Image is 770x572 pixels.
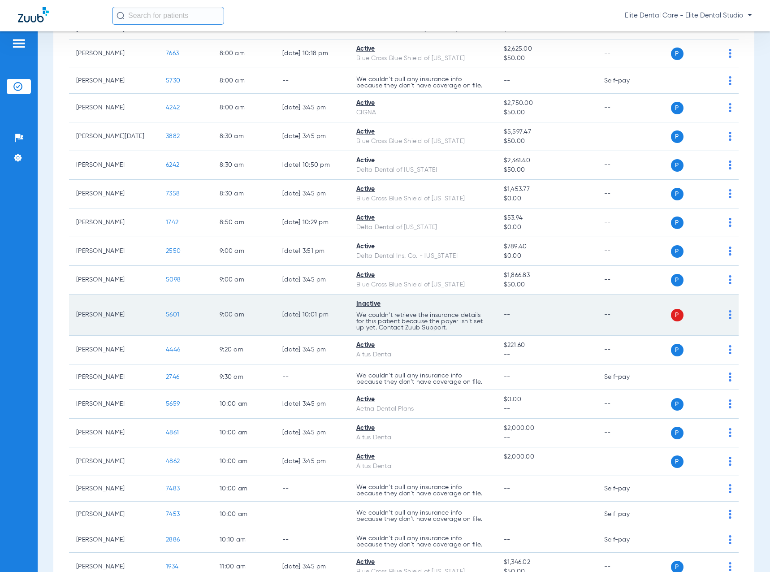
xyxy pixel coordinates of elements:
td: [PERSON_NAME] [69,419,159,447]
td: 10:00 AM [212,390,275,419]
span: 4242 [166,104,180,111]
span: $50.00 [504,108,590,117]
div: Active [356,185,489,194]
span: $50.00 [504,54,590,63]
td: [PERSON_NAME] [69,94,159,122]
span: -- [504,374,510,380]
td: [DATE] 10:50 PM [275,151,349,180]
td: -- [597,180,658,208]
td: [DATE] 3:45 PM [275,266,349,295]
td: -- [597,419,658,447]
span: $0.00 [504,223,590,232]
td: [PERSON_NAME] [69,180,159,208]
span: $2,361.40 [504,156,590,165]
div: Aetna Dental Plans [356,404,489,414]
span: 5659 [166,401,180,407]
span: $2,000.00 [504,424,590,433]
div: Altus Dental [356,433,489,442]
span: -- [504,511,510,517]
td: 10:10 AM [212,527,275,553]
span: P [671,427,683,439]
span: Elite Dental Care - Elite Dental Studio [625,11,752,20]
img: group-dot-blue.svg [729,310,731,319]
span: P [671,309,683,321]
p: We couldn’t pull any insurance info because they don’t have coverage on file. [356,484,489,497]
span: $2,625.00 [504,44,590,54]
td: [PERSON_NAME] [69,390,159,419]
span: 3882 [166,133,180,139]
div: Active [356,127,489,137]
td: -- [597,122,658,151]
td: [PERSON_NAME] [69,364,159,390]
span: P [671,344,683,356]
td: [DATE] 10:18 PM [275,39,349,68]
span: $2,750.00 [504,99,590,108]
td: -- [597,295,658,336]
td: 8:30 AM [212,180,275,208]
div: Active [356,452,489,462]
td: [DATE] 3:45 PM [275,447,349,476]
span: P [671,455,683,468]
span: -- [504,78,510,84]
td: -- [597,151,658,180]
td: [PERSON_NAME] [69,295,159,336]
td: 9:00 AM [212,266,275,295]
span: -- [504,404,590,414]
td: -- [275,527,349,553]
td: [DATE] 3:45 PM [275,419,349,447]
div: Active [356,558,489,567]
td: [PERSON_NAME] [69,237,159,266]
td: 10:00 AM [212,476,275,502]
img: group-dot-blue.svg [729,510,731,519]
input: Search for patients [112,7,224,25]
span: -- [504,537,510,543]
img: group-dot-blue.svg [729,132,731,141]
td: -- [597,94,658,122]
img: group-dot-blue.svg [729,247,731,256]
div: CIGNA [356,108,489,117]
img: Search Icon [117,12,125,20]
p: We couldn’t pull any insurance info because they don’t have coverage on file. [356,510,489,522]
span: 5601 [166,312,179,318]
span: $50.00 [504,137,590,146]
td: [DATE] 3:45 PM [275,180,349,208]
div: Chat Widget [725,529,770,572]
div: Inactive [356,299,489,309]
img: hamburger-icon [12,38,26,49]
img: group-dot-blue.svg [729,76,731,85]
td: [PERSON_NAME] [69,266,159,295]
p: We couldn’t pull any insurance info because they don’t have coverage on file. [356,76,489,89]
span: $0.00 [504,194,590,204]
td: [DATE] 3:45 PM [275,390,349,419]
div: Blue Cross Blue Shield of [US_STATE] [356,137,489,146]
span: P [671,217,683,229]
span: 2550 [166,248,181,254]
td: 8:30 AM [212,151,275,180]
td: [DATE] 3:45 PM [275,94,349,122]
span: -- [504,462,590,471]
span: P [671,130,683,143]
td: 8:00 AM [212,39,275,68]
span: 7453 [166,511,180,517]
span: $2,000.00 [504,452,590,462]
td: -- [275,476,349,502]
span: $1,346.02 [504,558,590,567]
img: group-dot-blue.svg [729,103,731,112]
td: 9:00 AM [212,237,275,266]
p: We couldn’t pull any insurance info because they don’t have coverage on file. [356,535,489,548]
td: [DATE] 3:45 PM [275,336,349,364]
div: Altus Dental [356,350,489,360]
span: 4862 [166,458,180,464]
td: -- [597,266,658,295]
td: -- [275,68,349,94]
img: group-dot-blue.svg [729,49,731,58]
td: [PERSON_NAME][DATE] [69,122,159,151]
span: -- [504,485,510,492]
div: Active [356,213,489,223]
img: group-dot-blue.svg [729,373,731,381]
div: Delta Dental Ins. Co. - [US_STATE] [356,251,489,261]
td: [DATE] 3:51 PM [275,237,349,266]
td: Self-pay [597,364,658,390]
span: -- [504,350,590,360]
span: P [671,274,683,286]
